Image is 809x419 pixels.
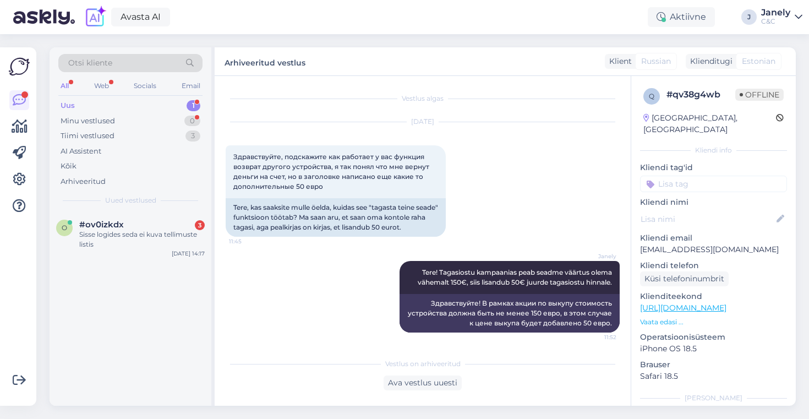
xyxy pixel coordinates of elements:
[640,359,787,371] p: Brauser
[641,213,774,225] input: Lisa nimi
[741,9,757,25] div: J
[61,161,76,172] div: Kõik
[233,153,431,191] span: Здравствуйте, подскажите как работает у вас функция возврат другого устройства, я так понял что м...
[648,7,715,27] div: Aktiivne
[185,130,200,142] div: 3
[58,79,71,93] div: All
[575,333,616,341] span: 11:52
[61,116,115,127] div: Minu vestlused
[184,116,200,127] div: 0
[384,376,462,390] div: Ava vestlus uuesti
[226,117,620,127] div: [DATE]
[761,8,790,17] div: Janely
[84,6,107,29] img: explore-ai
[187,100,200,111] div: 1
[225,54,305,69] label: Arhiveeritud vestlus
[418,268,614,286] span: Tere! Tagasiostu kampaanias peab seadme väärtus olema vähemalt 150€, siis lisandub 50€ juurde tag...
[640,343,787,355] p: iPhone OS 18.5
[132,79,158,93] div: Socials
[62,224,67,232] span: o
[226,198,446,237] div: Tere, kas saaksite mulle öelda, kuidas see "tagasta teine ​​seade" funktsioon töötab? Ma saan aru...
[575,252,616,260] span: Janely
[195,220,205,230] div: 3
[640,244,787,255] p: [EMAIL_ADDRESS][DOMAIN_NAME]
[172,249,205,258] div: [DATE] 14:17
[640,176,787,192] input: Lisa tag
[605,56,632,67] div: Klient
[640,303,726,313] a: [URL][DOMAIN_NAME]
[640,145,787,155] div: Kliendi info
[735,89,784,101] span: Offline
[640,271,729,286] div: Küsi telefoninumbrit
[92,79,111,93] div: Web
[105,195,156,205] span: Uued vestlused
[640,317,787,327] p: Vaata edasi ...
[649,92,654,100] span: q
[61,176,106,187] div: Arhiveeritud
[640,260,787,271] p: Kliendi telefon
[9,56,30,77] img: Askly Logo
[640,393,787,403] div: [PERSON_NAME]
[226,94,620,104] div: Vestlus algas
[400,294,620,333] div: Здравствуйте! В рамках акции по выкупу стоимость устройства должна быть не менее 150 евро, в этом...
[742,56,775,67] span: Estonian
[643,112,776,135] div: [GEOGRAPHIC_DATA], [GEOGRAPHIC_DATA]
[68,57,112,69] span: Otsi kliente
[640,232,787,244] p: Kliendi email
[61,100,75,111] div: Uus
[761,17,790,26] div: C&C
[686,56,733,67] div: Klienditugi
[229,237,270,246] span: 11:45
[61,146,101,157] div: AI Assistent
[640,331,787,343] p: Operatsioonisüsteem
[61,130,114,142] div: Tiimi vestlused
[179,79,203,93] div: Email
[640,291,787,302] p: Klienditeekond
[641,56,671,67] span: Russian
[640,371,787,382] p: Safari 18.5
[640,162,787,173] p: Kliendi tag'id
[111,8,170,26] a: Avasta AI
[761,8,802,26] a: JanelyC&C
[666,88,735,101] div: # qv38g4wb
[640,197,787,208] p: Kliendi nimi
[79,230,205,249] div: Sisse logides seda ei kuva tellimuste listis
[79,220,124,230] span: #ov0izkdx
[385,359,461,369] span: Vestlus on arhiveeritud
